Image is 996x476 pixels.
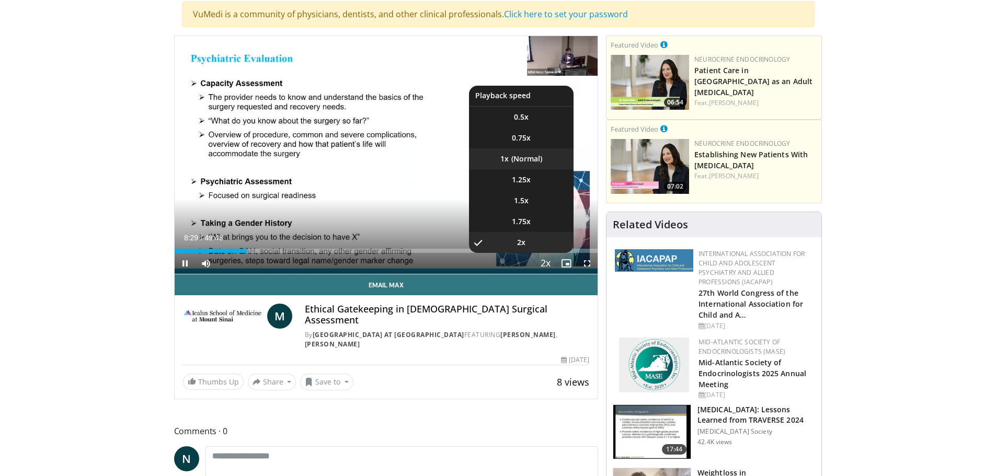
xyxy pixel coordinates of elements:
[512,175,531,185] span: 1.25x
[183,304,263,329] img: Icahn School of Medicine at Mount Sinai
[699,390,813,400] div: [DATE]
[514,195,529,206] span: 1.5x
[517,237,525,248] span: 2x
[267,304,292,329] a: M
[557,376,589,388] span: 8 views
[182,1,815,27] div: VuMedi is a community of physicians, dentists, and other clinical professionals.
[709,98,759,107] a: [PERSON_NAME]
[175,36,598,274] video-js: Video Player
[196,253,216,274] button: Mute
[184,234,198,242] span: 8:29
[512,133,531,143] span: 0.75x
[514,112,529,122] span: 0.5x
[500,330,556,339] a: [PERSON_NAME]
[183,374,244,390] a: Thumbs Up
[300,374,353,390] button: Save to
[699,249,805,286] a: International Association for Child and Adolescent Psychiatry and Allied Professions (IACAPAP)
[697,427,815,436] p: [MEDICAL_DATA] Society
[613,404,815,460] a: 17:44 [MEDICAL_DATA]: Lessons Learned from TRAVERSE 2024 [MEDICAL_DATA] Society 42.4K views
[561,355,589,365] div: [DATE]
[694,171,817,181] div: Feat.
[709,171,759,180] a: [PERSON_NAME]
[699,338,785,356] a: Mid-Atlantic Society of Endocrinologists (MASE)
[204,234,223,242] span: 49:48
[662,444,687,455] span: 17:44
[615,249,693,272] img: 2a9917ce-aac2-4f82-acde-720e532d7410.png.150x105_q85_autocrop_double_scale_upscale_version-0.2.png
[175,253,196,274] button: Pause
[174,446,199,471] a: N
[305,304,589,326] h4: Ethical Gatekeeping in [DEMOGRAPHIC_DATA] Surgical Assessment
[175,249,598,253] div: Progress Bar
[664,182,686,191] span: 07:02
[611,139,689,194] img: b0cdb0e9-6bfb-4b5f-9fe7-66f39af3f054.png.150x105_q85_crop-smart_upscale.png
[613,405,691,459] img: 1317c62a-2f0d-4360-bee0-b1bff80fed3c.150x105_q85_crop-smart_upscale.jpg
[313,330,464,339] a: [GEOGRAPHIC_DATA] at [GEOGRAPHIC_DATA]
[174,424,599,438] span: Comments 0
[175,274,598,295] a: Email Max
[611,124,658,134] small: Featured Video
[504,8,628,20] a: Click here to set your password
[611,40,658,50] small: Featured Video
[697,404,815,425] h3: [MEDICAL_DATA]: Lessons Learned from TRAVERSE 2024
[694,55,790,64] a: Neurocrine Endocrinology
[697,438,732,446] p: 42.4K views
[694,139,790,148] a: Neurocrine Endocrinology
[611,55,689,110] a: 06:54
[305,330,589,349] div: By FEATURING ,
[694,98,817,108] div: Feat.
[248,374,296,390] button: Share
[577,253,598,274] button: Fullscreen
[699,321,813,331] div: [DATE]
[512,216,531,227] span: 1.75x
[613,218,688,231] h4: Related Videos
[500,154,509,164] span: 1x
[619,338,689,392] img: f382488c-070d-4809-84b7-f09b370f5972.png.150x105_q85_autocrop_double_scale_upscale_version-0.2.png
[664,98,686,107] span: 06:54
[305,340,360,349] a: [PERSON_NAME]
[694,149,808,170] a: Establishing New Patients With [MEDICAL_DATA]
[699,357,806,389] a: Mid-Atlantic Society of Endocrinologists 2025 Annual Meeting
[556,253,577,274] button: Enable picture-in-picture mode
[201,234,203,242] span: /
[611,55,689,110] img: 69d9a9c3-9e0d-45c7-989e-b720a70fb3d0.png.150x105_q85_crop-smart_upscale.png
[611,139,689,194] a: 07:02
[699,288,803,320] a: 27th World Congress of the International Association for Child and A…
[694,65,812,97] a: Patient Care in [GEOGRAPHIC_DATA] as an Adult [MEDICAL_DATA]
[535,253,556,274] button: Playback Rate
